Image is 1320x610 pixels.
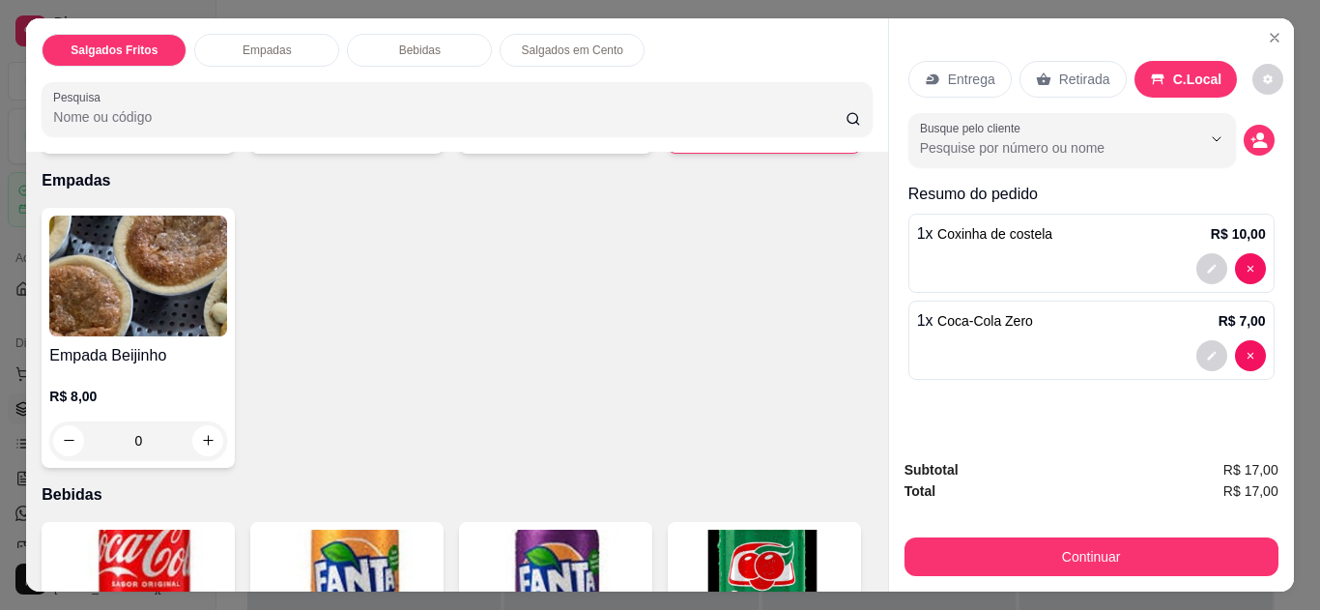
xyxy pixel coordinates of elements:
strong: Subtotal [904,462,959,478]
button: decrease-product-quantity [53,425,84,456]
p: Empadas [243,43,292,58]
button: decrease-product-quantity [1244,125,1275,156]
button: increase-product-quantity [192,425,223,456]
button: decrease-product-quantity [1196,340,1227,371]
p: R$ 7,00 [1219,311,1266,331]
p: 1 x [917,222,1052,246]
p: Retirada [1059,70,1110,89]
p: Empadas [42,169,872,192]
p: R$ 10,00 [1211,224,1266,244]
span: R$ 17,00 [1223,480,1278,502]
span: Coxinha de costela [937,226,1052,242]
p: C.Local [1173,70,1222,89]
label: Busque pelo cliente [920,120,1027,136]
p: Salgados em Cento [522,43,623,58]
h4: Empada Beijinho [49,344,227,367]
p: R$ 8,00 [49,387,227,406]
strong: Total [904,483,935,499]
p: Bebidas [42,483,872,507]
button: decrease-product-quantity [1196,253,1227,284]
button: decrease-product-quantity [1235,340,1266,371]
button: decrease-product-quantity [1235,253,1266,284]
button: decrease-product-quantity [1252,64,1283,95]
p: Salgados Fritos [71,43,158,58]
input: Busque pelo cliente [920,138,1170,158]
p: Resumo do pedido [908,183,1275,206]
p: 1 x [917,309,1033,333]
p: Entrega [948,70,995,89]
button: Close [1259,22,1290,53]
button: Show suggestions [1201,124,1232,155]
img: product-image [49,216,227,336]
input: Pesquisa [53,107,846,127]
span: R$ 17,00 [1223,459,1278,480]
label: Pesquisa [53,89,107,105]
span: Coca-Cola Zero [937,313,1033,329]
button: Continuar [904,537,1278,576]
p: Bebidas [399,43,441,58]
